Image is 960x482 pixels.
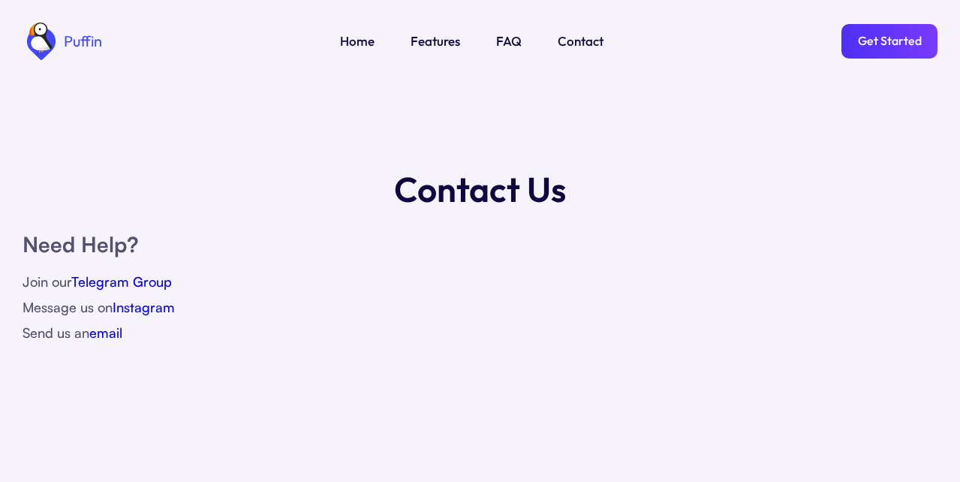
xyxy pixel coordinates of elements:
h1: Contact Us [394,165,566,213]
a: Get Started [841,24,937,59]
a: FAQ [496,32,522,51]
div: Puffin [60,34,102,49]
a: Telegram Group [71,273,172,290]
h1: Need Help? [23,228,937,261]
a: Features [411,32,460,51]
a: Home [340,32,375,51]
a: Instagram [113,299,175,315]
a: Contact [558,32,603,51]
a: email [89,324,122,341]
a: home [23,23,102,60]
div: Join our Message us on Send us an [23,269,937,345]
